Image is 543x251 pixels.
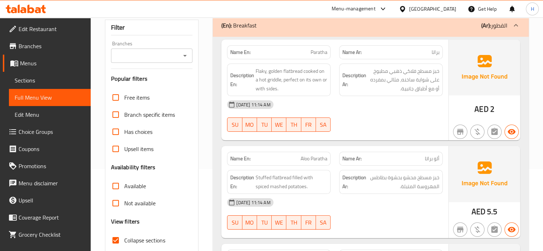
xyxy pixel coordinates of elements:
button: Not has choices [487,125,502,139]
span: FR [304,120,313,130]
span: SA [319,120,328,130]
button: SU [227,215,242,230]
strong: Name Ar: [342,49,362,56]
h3: Popular filters [111,75,193,83]
span: Promotions [19,162,85,170]
span: MO [245,120,254,130]
h3: View filters [111,217,140,226]
a: Full Menu View [9,89,91,106]
a: Choice Groups [3,123,91,140]
span: [DATE] 11:14 AM [233,101,273,108]
div: Menu-management [332,5,376,13]
button: MO [242,117,257,132]
a: Upsell [3,192,91,209]
button: Open [180,51,190,61]
button: Purchased item [470,222,484,237]
span: Stuffed flatbread filled with spiced mashed potatoes. [256,173,327,191]
span: خبز مسطح محشو بحشوة بطاطس المهروسة المتبلة. [368,173,439,191]
span: Free items [124,93,150,102]
span: Branch specific items [124,110,175,119]
a: Sections [9,72,91,89]
span: Paratha [311,49,327,56]
strong: Name En: [230,49,251,56]
button: TH [286,215,301,230]
button: FR [301,117,316,132]
span: TH [289,120,298,130]
img: Ae5nvW7+0k+MAAAAAElFTkSuQmCC [449,146,520,202]
button: Available [504,125,519,139]
a: Menus [3,55,91,72]
a: Promotions [3,157,91,175]
a: Coverage Report [3,209,91,226]
span: Choice Groups [19,127,85,136]
span: 2 [490,102,494,116]
span: Coupons [19,145,85,153]
a: Menu disclaimer [3,175,91,192]
span: WE [275,120,283,130]
b: (Ar): [481,20,491,31]
button: MO [242,215,257,230]
span: Branches [19,42,85,50]
span: Upsell items [124,145,154,153]
button: Purchased item [470,125,484,139]
button: WE [272,117,286,132]
h3: Availability filters [111,163,156,171]
div: Filter [111,20,193,35]
span: Not available [124,199,156,207]
strong: Name Ar: [342,155,362,162]
div: (En): Breakfast(Ar):الفطور [213,14,529,37]
span: SU [230,120,239,130]
span: Has choices [124,127,152,136]
span: Collapse sections [124,236,165,245]
span: SA [319,217,328,228]
button: Not branch specific item [453,125,467,139]
button: SU [227,117,242,132]
button: Not has choices [487,222,502,237]
span: Grocery Checklist [19,230,85,239]
div: [GEOGRAPHIC_DATA] [409,5,456,13]
span: خبز مسطح فلاكي ذهبي مطبوخ على شواية ساخنه، مثالي بمفرده أو مع أطباق جانبية. [368,67,439,93]
span: Edit Menu [15,110,85,119]
button: SA [316,215,331,230]
button: WE [272,215,286,230]
b: (En): [221,20,232,31]
span: 5.5 [487,205,497,219]
span: AED [474,102,488,116]
span: FR [304,217,313,228]
p: الفطور [481,21,507,30]
span: Full Menu View [15,93,85,102]
span: AED [472,205,486,219]
a: Edit Restaurant [3,20,91,37]
button: Available [504,222,519,237]
button: SA [316,117,331,132]
span: Upsell [19,196,85,205]
span: TU [260,217,269,228]
span: [DATE] 11:14 AM [233,199,273,206]
strong: Description En: [230,71,254,89]
span: SU [230,217,239,228]
span: H [531,5,534,13]
strong: Description En: [230,173,254,191]
span: Coverage Report [19,213,85,222]
span: Aloo Paratha [301,155,327,162]
span: Flaky, golden flatbread cooked on a hot griddle, perfect on its own or with sides. [256,67,327,93]
span: Available [124,182,146,190]
button: Not branch specific item [453,222,467,237]
span: TH [289,217,298,228]
button: TH [286,117,301,132]
span: WE [275,217,283,228]
span: Edit Restaurant [19,25,85,33]
a: Coupons [3,140,91,157]
button: TU [257,117,272,132]
a: Edit Menu [9,106,91,123]
p: Breakfast [221,21,257,30]
img: Ae5nvW7+0k+MAAAAAElFTkSuQmCC [449,40,520,95]
a: Grocery Checklist [3,226,91,243]
span: Sections [15,76,85,85]
strong: Description Ar: [342,71,366,89]
button: TU [257,215,272,230]
span: TU [260,120,269,130]
button: FR [301,215,316,230]
span: Menu disclaimer [19,179,85,187]
strong: Description Ar: [342,173,366,191]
